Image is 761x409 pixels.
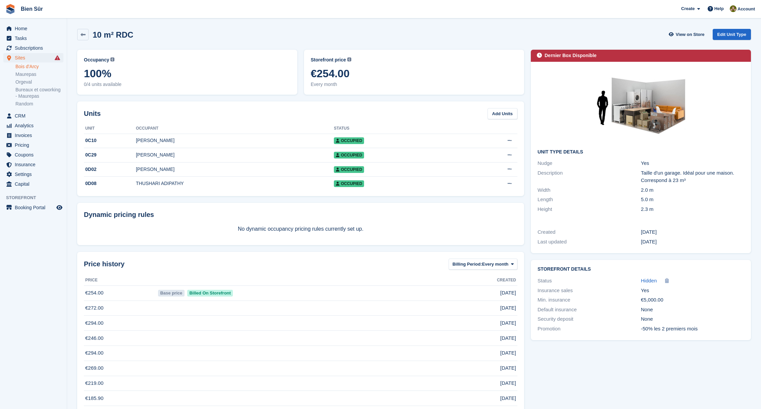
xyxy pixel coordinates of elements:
span: [DATE] [500,319,516,327]
a: Maurepas [15,71,63,78]
th: Occupant [136,123,334,134]
h2: Unit Type details [538,149,744,155]
img: box-10m2.jpg [591,69,691,144]
span: Coupons [15,150,55,160]
div: [DATE] [641,238,744,246]
div: Description [538,169,641,184]
td: €294.00 [84,316,157,331]
a: menu [3,24,63,33]
div: Length [538,196,641,203]
span: 0/4 units available [84,81,291,88]
span: Account [738,6,755,12]
span: CRM [15,111,55,121]
div: 0C10 [84,137,136,144]
div: Dernier Box Disponible [545,52,597,59]
i: Smart entry sync failures have occurred [55,55,60,60]
a: Edit Unit Type [713,29,751,40]
div: Insurance sales [538,287,641,294]
div: THUSHARI ADIPATHY [136,180,334,187]
div: Taille d'un garage. Idéal pour une maison. Correspond à 23 m³ [641,169,744,184]
a: menu [3,179,63,189]
td: €254.00 [84,285,157,301]
span: [DATE] [500,289,516,297]
span: Occupied [334,137,364,144]
span: Price history [84,259,124,269]
div: Yes [641,287,744,294]
a: menu [3,53,63,62]
span: [DATE] [500,395,516,402]
span: Sites [15,53,55,62]
a: Orgeval [15,79,63,85]
img: Matthieu Burnand [730,5,737,12]
a: View on Store [668,29,707,40]
div: [PERSON_NAME] [136,151,334,158]
span: Billed On Storefront [187,290,233,297]
td: €272.00 [84,301,157,316]
a: menu [3,170,63,179]
span: Pricing [15,140,55,150]
span: Subscriptions [15,43,55,53]
p: No dynamic occupancy pricing rules currently set up. [84,225,517,233]
div: 0C29 [84,151,136,158]
img: stora-icon-8386f47178a22dfd0bd8f6a31ec36ba5ce8667c1dd55bd0f319d3a0aa187defe.svg [5,4,15,14]
div: Status [538,277,641,285]
td: €219.00 [84,376,157,391]
a: Bien Sûr [18,3,46,14]
a: Random [15,101,63,107]
div: -50% les 2 premiers mois [641,325,744,333]
div: Created [538,228,641,236]
a: menu [3,203,63,212]
span: Tasks [15,34,55,43]
a: menu [3,150,63,160]
td: €246.00 [84,331,157,346]
span: Base price [158,290,185,297]
div: 0D08 [84,180,136,187]
img: icon-info-grey-7440780725fd019a000dd9b08b2336e03edf1995a4989e88bcd33f0948082b44.svg [347,57,351,61]
td: €294.00 [84,346,157,361]
span: View on Store [676,31,705,38]
a: menu [3,43,63,53]
div: 2.3 m [641,206,744,213]
span: Help [714,5,724,12]
span: Hidden [641,278,657,283]
a: menu [3,34,63,43]
div: Last updated [538,238,641,246]
span: Created [497,277,516,283]
a: Add Units [488,108,517,119]
span: Occupied [334,152,364,158]
a: Hidden [641,277,657,285]
th: Price [84,275,157,286]
div: Security deposit [538,315,641,323]
a: menu [3,121,63,130]
a: menu [3,160,63,169]
span: Occupied [334,166,364,173]
div: Default insurance [538,306,641,314]
button: Billing Period: Every month [449,259,517,270]
div: [PERSON_NAME] [136,137,334,144]
span: [DATE] [500,349,516,357]
a: menu [3,111,63,121]
div: 0D02 [84,166,136,173]
a: Bureaux et coworking - Maurepas [15,87,63,99]
th: Unit [84,123,136,134]
span: 100% [84,67,291,80]
span: [DATE] [500,364,516,372]
span: Occupied [334,180,364,187]
div: Dynamic pricing rules [84,210,517,220]
a: Preview store [55,203,63,212]
span: Booking Portal [15,203,55,212]
span: Storefront price [311,56,346,63]
div: Nudge [538,160,641,167]
a: menu [3,131,63,140]
span: Settings [15,170,55,179]
div: 5.0 m [641,196,744,203]
div: None [641,315,744,323]
span: [DATE] [500,334,516,342]
div: Min. insurance [538,296,641,304]
span: Every month [311,81,517,88]
span: Every month [482,261,509,268]
img: icon-info-grey-7440780725fd019a000dd9b08b2336e03edf1995a4989e88bcd33f0948082b44.svg [110,57,114,61]
div: None [641,306,744,314]
span: Capital [15,179,55,189]
a: Bois d'Arcy [15,63,63,70]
